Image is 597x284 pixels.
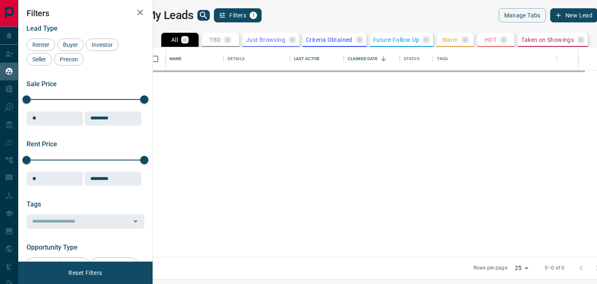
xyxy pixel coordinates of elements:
button: search button [197,10,210,21]
div: Status [400,47,433,70]
button: Open [130,216,141,227]
button: Sort [378,53,389,65]
p: Future Follow Up [373,37,419,43]
div: Return to Site [91,257,138,270]
p: Warm [442,37,458,43]
div: Name [165,47,223,70]
span: Buyer [60,41,81,48]
div: Buyer [57,39,84,51]
span: Opportunity Type [27,243,78,251]
p: All [171,37,178,43]
span: Seller [29,56,49,63]
span: Sale Price [27,80,57,88]
p: 0–0 of 0 [545,265,564,272]
div: Tags [433,47,557,70]
div: Last Active [294,47,320,70]
span: Rent Price [27,140,57,148]
span: Tags [27,200,41,208]
span: Investor [89,41,116,48]
div: Favourited a Listing [27,257,89,270]
p: Rows per page: [473,265,508,272]
button: Reset Filters [63,266,107,280]
button: Manage Tabs [499,8,546,22]
div: Last Active [290,47,344,70]
button: Filters1 [214,8,262,22]
div: Claimed Date [348,47,378,70]
span: Favourited a Listing [29,260,86,267]
p: Just Browsing [246,37,285,43]
div: Seller [27,53,52,66]
h1: My Leads [146,9,194,22]
div: Tags [437,47,448,70]
p: TBD [209,37,221,43]
div: Details [228,47,245,70]
div: 25 [512,262,531,274]
span: Renter [29,41,52,48]
div: Claimed Date [344,47,400,70]
div: Renter [27,39,55,51]
span: Return to Site [94,260,135,267]
div: Name [170,47,182,70]
span: Lead Type [27,24,58,32]
span: Precon [57,56,81,63]
div: Status [404,47,420,70]
h2: Filters [27,8,144,18]
p: Taken on Showings [521,37,574,43]
span: 1 [250,12,256,18]
p: HOT [485,37,497,43]
p: Criteria Obtained [306,37,352,43]
div: Precon [54,53,84,66]
div: Details [223,47,290,70]
div: Investor [86,39,119,51]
